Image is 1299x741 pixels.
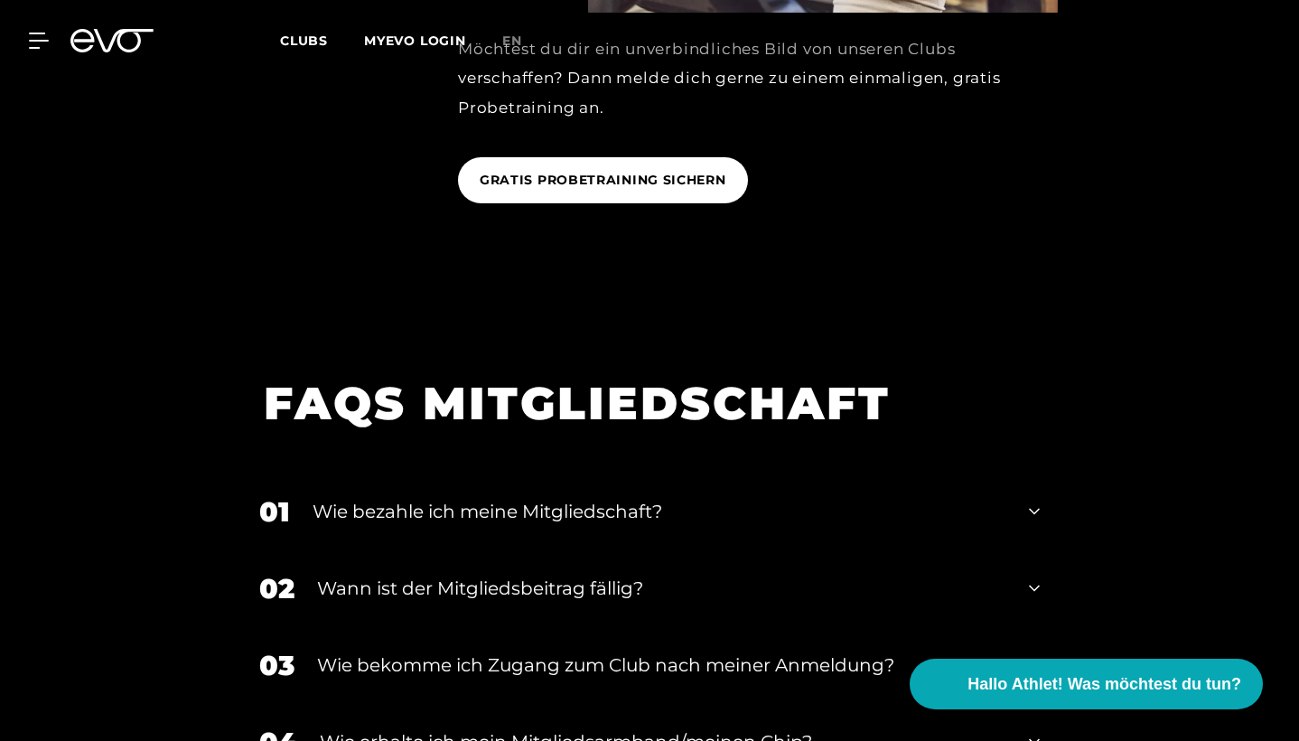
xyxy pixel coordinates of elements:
div: 02 [259,568,294,609]
span: Clubs [280,33,328,49]
div: Wann ist der Mitgliedsbeitrag fällig? [317,575,1006,602]
h1: FAQS MITGLIEDSCHAFT [264,374,1013,433]
div: Wie bekomme ich Zugang zum Club nach meiner Anmeldung? [317,652,1006,679]
a: GRATIS PROBETRAINING SICHERN [458,144,755,217]
div: 03 [259,645,294,686]
span: Hallo Athlet! Was möchtest du tun? [967,672,1241,697]
div: Wie bezahle ich meine Mitgliedschaft? [313,498,1006,525]
a: MYEVO LOGIN [364,33,466,49]
a: en [502,31,544,52]
a: Clubs [280,32,364,49]
span: en [502,33,522,49]
div: 01 [259,492,290,532]
button: Hallo Athlet! Was möchtest du tun? [910,659,1263,709]
span: GRATIS PROBETRAINING SICHERN [480,171,726,190]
